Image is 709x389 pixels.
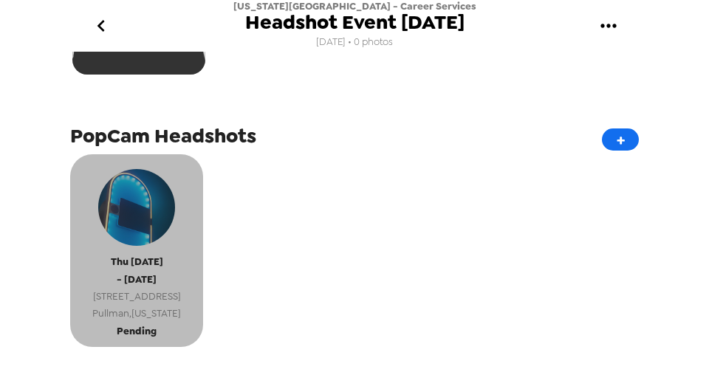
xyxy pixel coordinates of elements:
span: Headshot Event [DATE] [245,13,465,32]
span: - [DATE] [117,271,157,288]
span: Pending [117,323,157,340]
button: gallery menu [584,2,632,50]
span: [DATE] • 0 photos [316,32,393,52]
button: go back [77,2,125,50]
button: popcam exampleThu [DATE]- [DATE][STREET_ADDRESS]Pullman,[US_STATE]Pending [70,154,203,347]
span: Pullman , [US_STATE] [92,305,181,322]
span: PopCam Headshots [70,123,256,149]
span: [STREET_ADDRESS] [92,288,181,305]
img: popcam example [98,169,175,246]
button: + [602,128,639,151]
span: Thu [DATE] [111,253,163,270]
